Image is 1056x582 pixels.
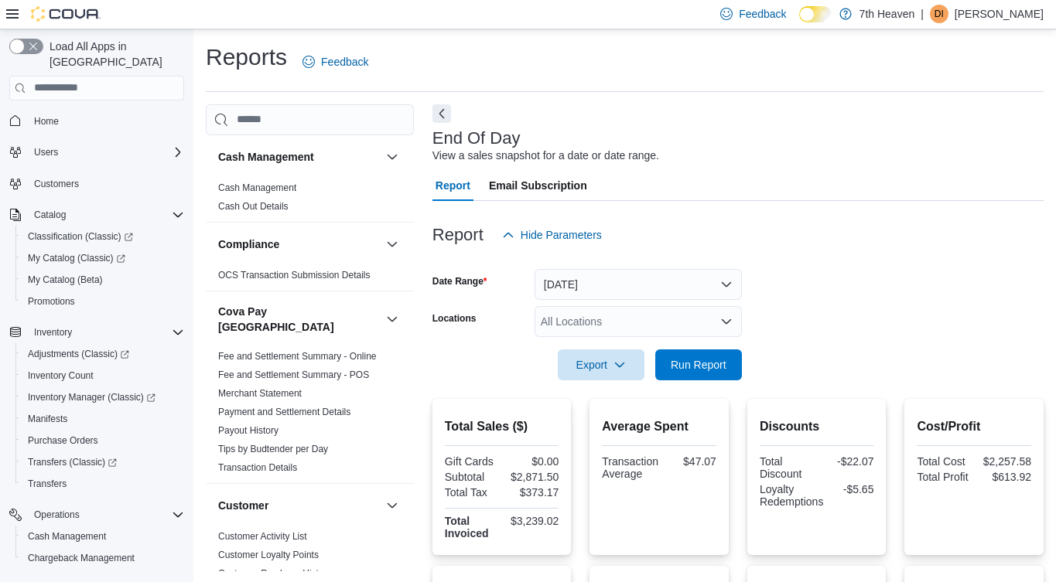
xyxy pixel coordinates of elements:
span: Inventory Manager (Classic) [22,388,184,407]
div: Demetri Ioannides [930,5,948,23]
p: [PERSON_NAME] [955,5,1044,23]
button: Inventory [3,322,190,343]
button: Open list of options [720,315,733,328]
span: Tips by Budtender per Day [218,443,328,455]
a: Merchant Statement [218,388,302,399]
a: Transfers (Classic) [15,451,190,473]
div: $0.00 [505,455,559,468]
button: Promotions [15,291,190,312]
span: Home [28,111,184,131]
div: View a sales snapshot for a date or date range. [432,148,659,164]
a: Transfers (Classic) [22,453,123,471]
span: Catalog [34,209,66,221]
button: Users [3,141,190,163]
a: Fee and Settlement Summary - POS [218,369,369,380]
button: Catalog [3,204,190,226]
label: Date Range [432,275,487,288]
div: $373.17 [505,486,559,499]
a: Customers [28,175,85,193]
span: Feedback [739,6,786,22]
button: Chargeback Management [15,547,190,569]
div: Total Profit [917,471,971,483]
img: Cova [31,6,101,22]
div: Transaction Average [602,455,658,480]
span: Fee and Settlement Summary - Online [218,350,377,362]
span: Operations [28,505,184,524]
span: Purchase Orders [28,434,98,447]
div: $2,871.50 [505,471,559,483]
div: $613.92 [977,471,1031,483]
span: My Catalog (Classic) [22,249,184,267]
span: Users [34,146,58,158]
span: Adjustments (Classic) [22,345,184,363]
span: Merchant Statement [218,387,302,400]
span: Adjustments (Classic) [28,348,129,360]
a: Home [28,112,65,131]
button: Catalog [28,206,72,224]
button: Run Report [655,349,742,380]
a: Purchase Orders [22,431,104,450]
span: Payout History [218,424,279,437]
button: Customer [383,496,402,515]
span: Classification (Classic) [22,227,184,246]
span: Classification (Classic) [28,230,133,243]
span: Report [436,170,470,201]
a: Promotions [22,292,81,311]
button: Users [28,143,64,162]
button: Next [432,104,451,123]
div: Cova Pay [GEOGRAPHIC_DATA] [206,347,414,483]
div: -$22.07 [820,455,874,468]
button: Compliance [383,235,402,254]
div: Subtotal [445,471,499,483]
span: Customer Activity List [218,530,307,543]
a: My Catalog (Beta) [22,271,109,289]
span: Export [567,349,635,380]
button: Purchase Orders [15,430,190,451]
button: Cash Management [15,526,190,547]
button: Inventory Count [15,365,190,386]
div: $2,257.58 [977,455,1031,468]
button: Operations [3,504,190,526]
h3: Cova Pay [GEOGRAPHIC_DATA] [218,304,380,335]
button: Manifests [15,408,190,430]
a: Payout History [218,425,279,436]
span: Manifests [22,410,184,428]
button: Home [3,110,190,132]
span: Fee and Settlement Summary - POS [218,369,369,381]
a: Customer Purchase History [218,568,332,579]
a: Transaction Details [218,462,297,473]
div: Total Discount [760,455,814,480]
h3: Compliance [218,237,279,252]
span: Chargeback Management [22,549,184,567]
h1: Reports [206,42,287,73]
a: My Catalog (Classic) [22,249,132,267]
a: My Catalog (Classic) [15,247,190,269]
a: Chargeback Management [22,549,141,567]
div: $47.07 [665,455,716,468]
div: Loyalty Redemptions [760,483,824,508]
a: OCS Transaction Submission Details [218,270,371,281]
p: | [921,5,924,23]
button: Customer [218,498,380,513]
strong: Total Invoiced [445,515,489,539]
span: Inventory [28,323,184,342]
span: Run Report [671,357,726,373]
span: Dark Mode [799,22,800,23]
button: Hide Parameters [496,220,608,250]
span: Cash Out Details [218,200,289,213]
span: Operations [34,509,80,521]
a: Transfers [22,475,73,493]
span: Cash Management [218,182,296,194]
a: Customer Activity List [218,531,307,542]
span: Email Subscription [489,170,587,201]
span: Feedback [321,54,368,70]
span: Manifests [28,413,67,425]
a: Classification (Classic) [15,226,190,247]
a: Cash Management [22,527,112,546]
h2: Total Sales ($) [445,417,559,436]
span: Transfers (Classic) [28,456,117,468]
label: Locations [432,312,477,325]
a: Inventory Manager (Classic) [22,388,162,407]
h3: Customer [218,498,268,513]
h2: Average Spent [602,417,716,436]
